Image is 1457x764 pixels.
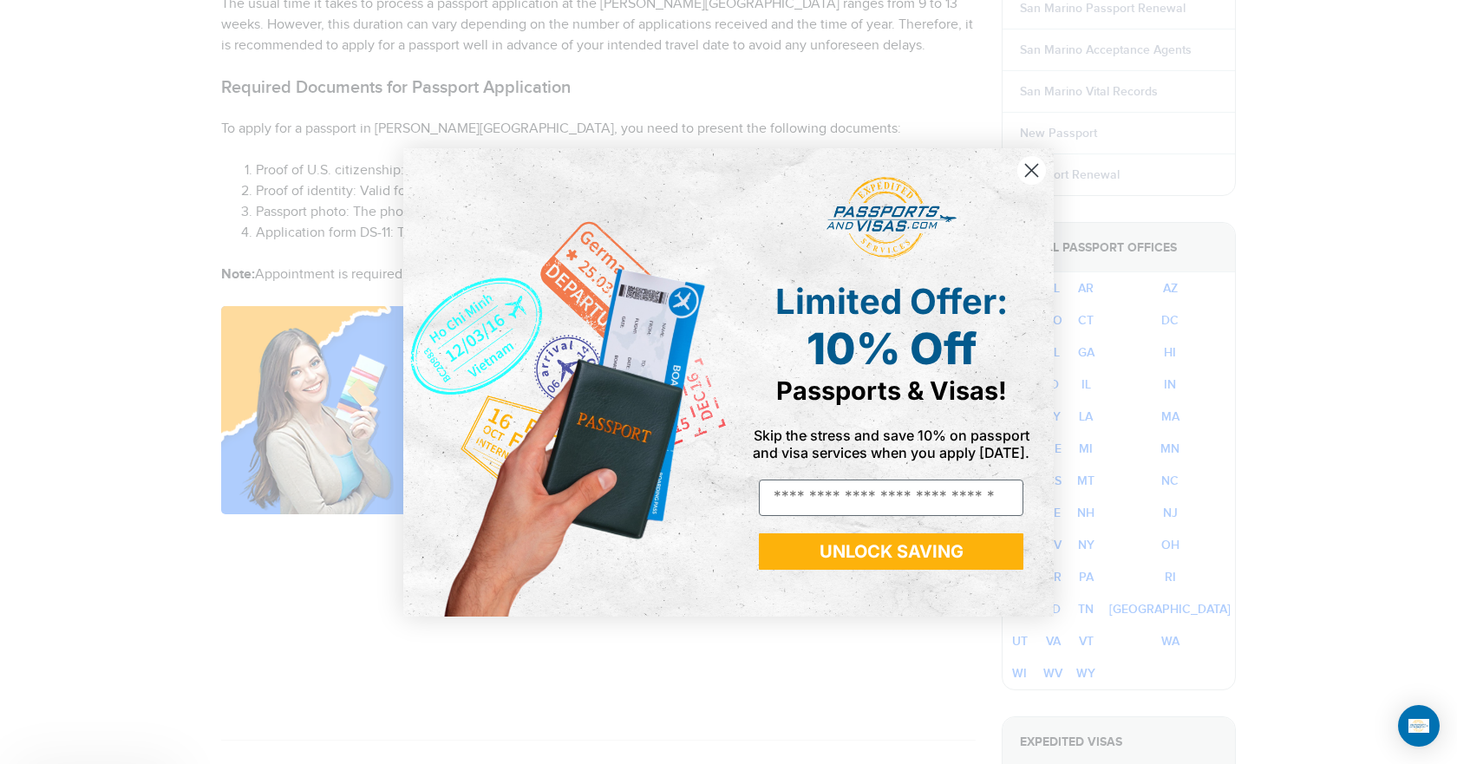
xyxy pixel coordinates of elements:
button: UNLOCK SAVING [759,533,1023,570]
span: 10% Off [807,323,977,375]
span: Skip the stress and save 10% on passport and visa services when you apply [DATE]. [753,427,1029,461]
img: de9cda0d-0715-46ca-9a25-073762a91ba7.png [403,148,728,617]
div: Open Intercom Messenger [1398,705,1440,747]
img: passports and visas [827,177,957,258]
span: Limited Offer: [775,280,1008,323]
button: Close dialog [1016,155,1047,186]
span: Passports & Visas! [776,375,1007,406]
